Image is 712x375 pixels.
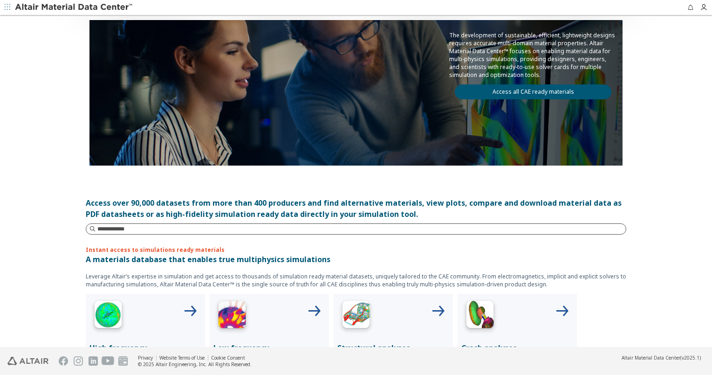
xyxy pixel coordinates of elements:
p: High frequency electromagnetics [89,342,201,365]
img: Structural Analyses Icon [337,298,375,335]
p: Crash analyses [461,342,573,354]
div: (v2025.1) [622,354,701,361]
p: The development of sustainable, efficient, lightweight designs requires accurate multi-domain mat... [449,31,617,79]
a: Cookie Consent [211,354,245,361]
div: Access over 90,000 datasets from more than 400 producers and find alternative materials, view plo... [86,197,626,220]
span: Altair Material Data Center [622,354,680,361]
p: Instant access to simulations ready materials [86,246,626,254]
p: Structural analyses [337,342,449,354]
img: Crash Analyses Icon [461,298,499,335]
img: High Frequency Icon [89,298,127,335]
img: Altair Material Data Center [15,3,134,12]
p: Low frequency electromagnetics [213,342,325,365]
a: Privacy [138,354,153,361]
a: Access all CAE ready materials [455,84,611,99]
div: © 2025 Altair Engineering, Inc. All Rights Reserved. [138,361,252,368]
img: Altair Engineering [7,357,48,365]
p: Leverage Altair’s expertise in simulation and get access to thousands of simulation ready materia... [86,272,626,288]
a: Website Terms of Use [159,354,205,361]
p: A materials database that enables true multiphysics simulations [86,254,626,265]
img: Low Frequency Icon [213,298,251,335]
